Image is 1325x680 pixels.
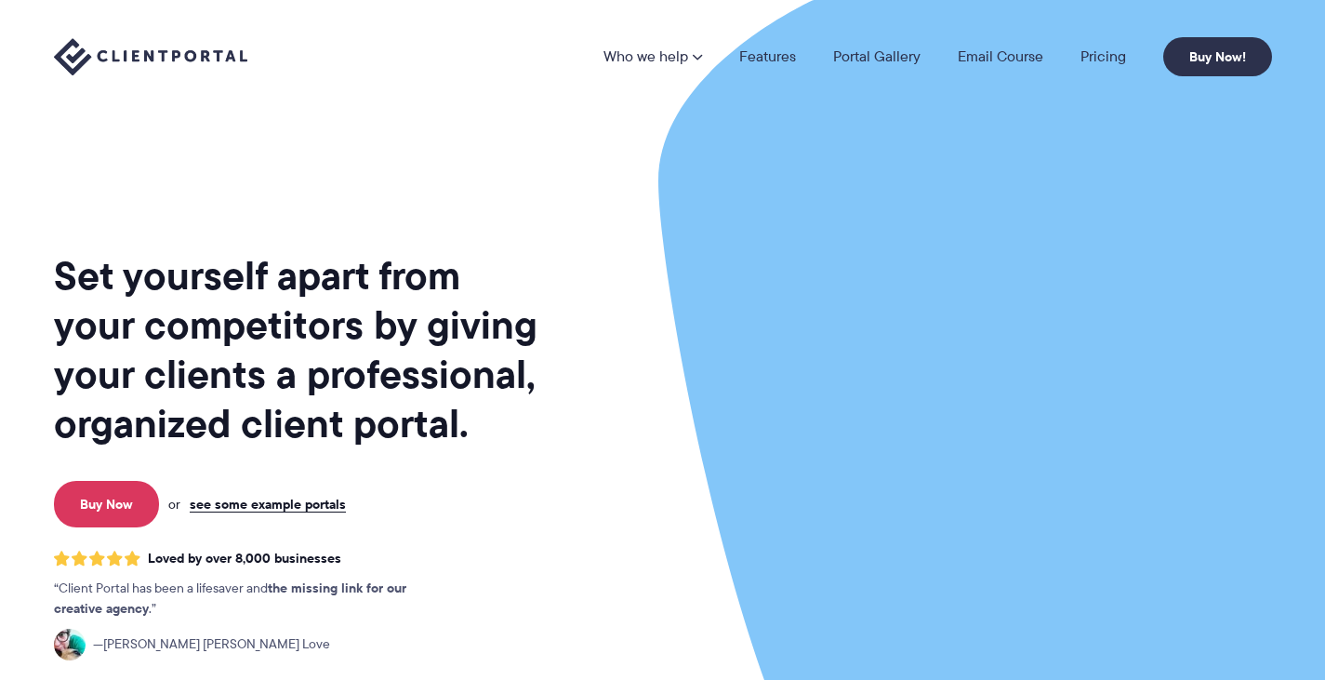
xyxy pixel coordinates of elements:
[54,481,159,527] a: Buy Now
[54,578,406,619] strong: the missing link for our creative agency
[1080,49,1126,64] a: Pricing
[958,49,1043,64] a: Email Course
[93,634,330,655] span: [PERSON_NAME] [PERSON_NAME] Love
[190,496,346,513] a: see some example portals
[1163,37,1272,76] a: Buy Now!
[168,496,180,513] span: or
[739,49,796,64] a: Features
[54,579,444,620] p: Client Portal has been a lifesaver and .
[54,251,541,448] h1: Set yourself apart from your competitors by giving your clients a professional, organized client ...
[603,49,702,64] a: Who we help
[148,551,341,567] span: Loved by over 8,000 businesses
[833,49,921,64] a: Portal Gallery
